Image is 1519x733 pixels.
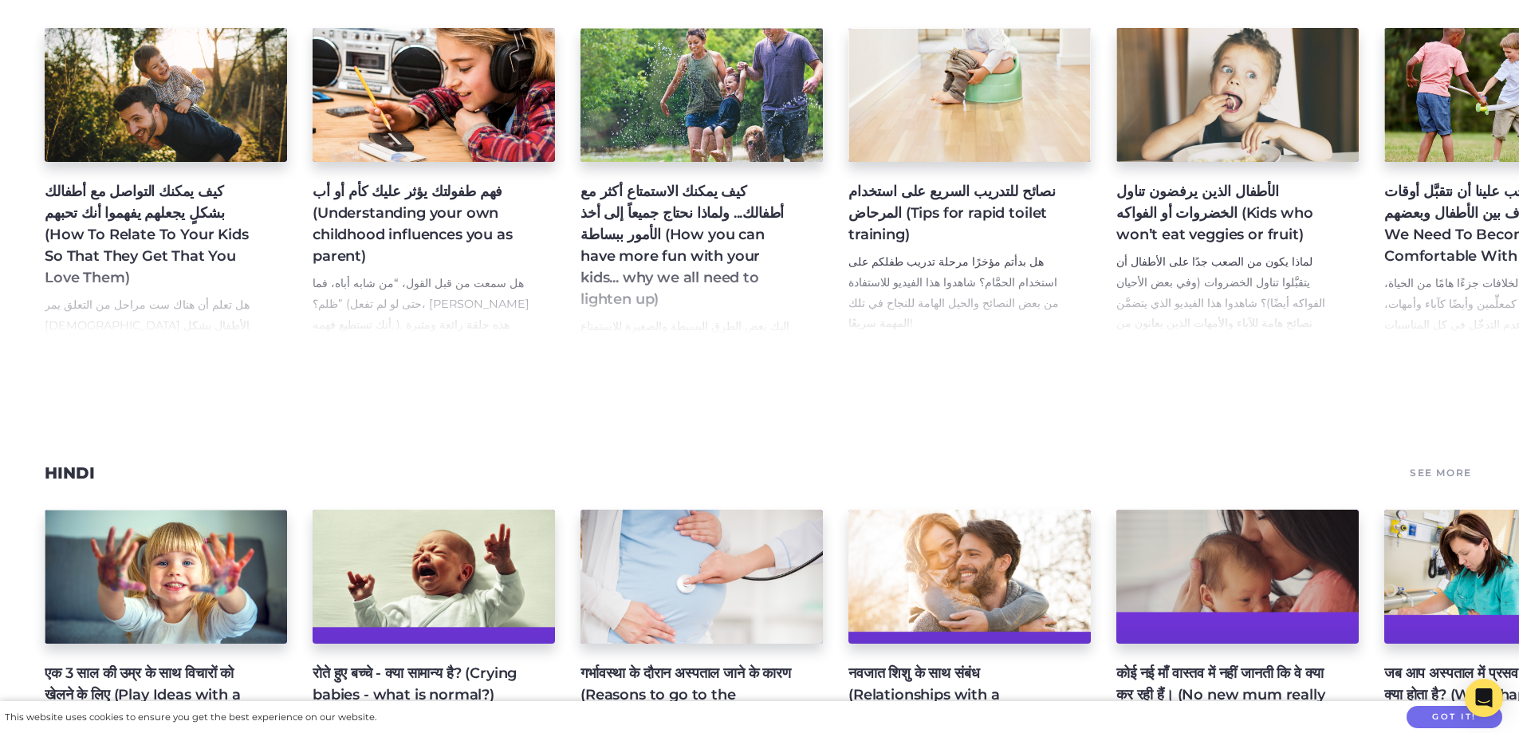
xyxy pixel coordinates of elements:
[5,709,376,726] div: This website uses cookies to ensure you get the best experience on our website.
[1407,462,1474,484] a: See More
[313,28,555,334] a: فهم طفولتك يؤثر عليك كأم أو أب (Understanding your own childhood influences you as parent) هل سمع...
[45,181,262,289] h4: كيف يمكنك التواصل مع أطفالك بشكلٍ يجعلهم يفهموا أنك تحبهم (How To Relate To Your Kids So That The...
[45,28,287,334] a: كيف يمكنك التواصل مع أطفالك بشكلٍ يجعلهم يفهموا أنك تحبهم (How To Relate To Your Kids So That The...
[45,295,262,522] p: هل تعلم أن هناك ست مراحل من التعلق يمر [DEMOGRAPHIC_DATA] الأطفال بشكلٍ مثالي في السنوات الست الأ...
[848,663,1065,727] h4: नवजात शिशु के साथ संबंध (Relationships with a newborn)
[580,181,797,310] h4: كيف يمكنك الاستمتاع أكثر مع أطفالك... ولماذا نحتاج جميعاً إلى أخذ الأمور ببساطة (How you can have...
[313,274,529,439] p: هل سمعت من قبل القول، “من شابه أباه، فما ظلم؟” (حتى لو لم تفعل، [PERSON_NAME] أنك تستطيع فهمه..)....
[1465,679,1503,717] div: Open Intercom Messenger
[45,463,95,483] a: Hindi
[1116,663,1333,727] h4: कोई नई माँ वास्तव में नहीं जानती कि वे क्या कर रही हैं। (No new mum really knows what they’re doing)
[313,663,529,706] h4: रोते हुए बच्चे - क्या सामान्य है? (Crying babies - what is normal?)
[1116,181,1333,246] h4: الأطفال الذين يرفضون تناول الخضروات أو الفواكه (Kids who won’t eat veggies or fruit)
[580,28,823,334] a: كيف يمكنك الاستمتاع أكثر مع أطفالك... ولماذا نحتاج جميعاً إلى أخذ الأمور ببساطة (How you can have...
[848,252,1065,335] p: هل بدأتم مؤخرًا مرحلة تدريب طفلكم على استخدام الحمَّام؟ شاهدوا هذا الفيديو للاستفادة من بعض النصا...
[580,317,797,400] p: إليك بعض الطرق البسيطة والصغيرة للاستمتاع بمزيد من المرح في منزلك – ولماذا قد يساعد إنشاء المزيد ...
[1116,252,1333,479] p: لماذا يكون من الصعب جدًا على الأطفال أن يتقبَّلوا تناول الخضروات (وفي بعض الأحيان الفواكه أيضًا)؟...
[45,663,262,727] h4: एक 3 साल की उम्र के साथ विचारों को खेलने के लिए (Play Ideas with a [DEMOGRAPHIC_DATA])
[1407,706,1502,729] button: Got it!
[1116,28,1359,334] a: الأطفال الذين يرفضون تناول الخضروات أو الفواكه (Kids who won’t eat veggies or fruit) لماذا يكون م...
[313,181,529,267] h4: فهم طفولتك يؤثر عليك كأم أو أب (Understanding your own childhood influences you as parent)
[848,28,1091,334] a: نصائح للتدريب السريع على استخدام المرحاض (Tips for rapid toilet training) هل بدأتم مؤخرًا مرحلة ت...
[848,181,1065,246] h4: نصائح للتدريب السريع على استخدام المرحاض (Tips for rapid toilet training)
